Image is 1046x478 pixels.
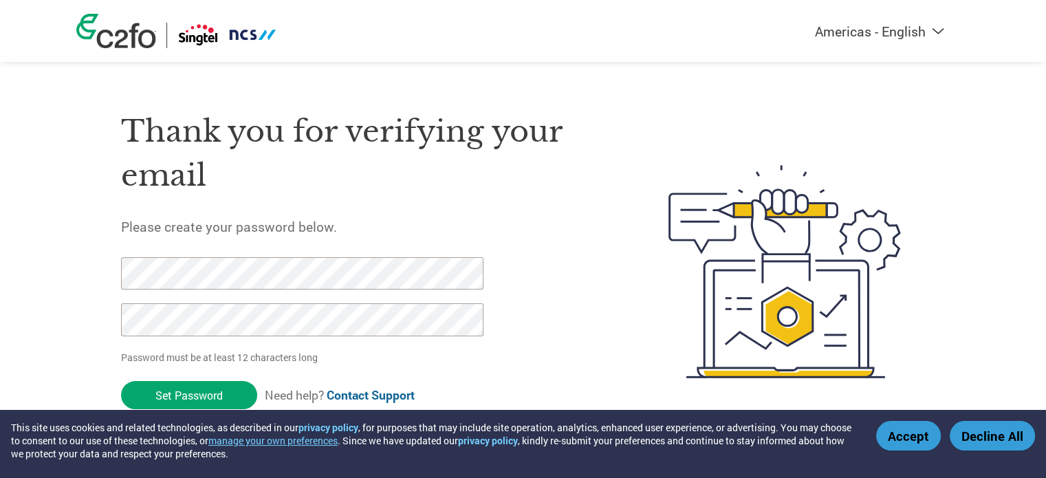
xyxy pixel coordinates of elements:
[121,350,488,365] p: Password must be at least 12 characters long
[11,421,856,460] div: This site uses cookies and related technologies, as described in our , for purposes that may incl...
[265,387,415,403] span: Need help?
[121,218,604,235] h5: Please create your password below.
[177,23,277,48] img: Singtel
[76,14,156,48] img: c2fo logo
[327,387,415,403] a: Contact Support
[121,381,257,409] input: Set Password
[298,421,358,434] a: privacy policy
[458,434,518,447] a: privacy policy
[208,434,338,447] button: manage your own preferences
[950,421,1035,450] button: Decline All
[121,109,604,198] h1: Thank you for verifying your email
[644,89,926,454] img: create-password
[876,421,941,450] button: Accept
